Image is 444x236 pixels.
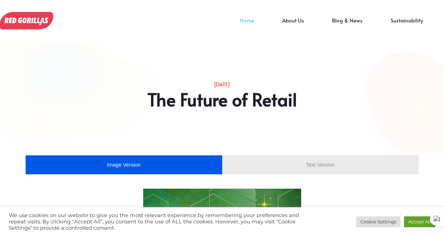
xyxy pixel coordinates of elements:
[306,161,335,169] span: Text Version
[404,216,435,227] a: Accept All
[377,20,437,31] a: Sustainability
[214,80,230,88] p: [DATE]
[9,212,307,231] div: We use cookies on our website to give you the most relevant experience by remembering your prefer...
[107,161,141,169] span: Image Version
[356,216,400,227] a: Cookie Settings
[226,20,268,31] a: Home
[147,89,297,110] h2: The Future of Retail
[318,20,377,31] a: Blog & News
[268,20,318,31] a: About Us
